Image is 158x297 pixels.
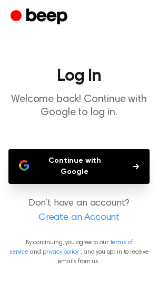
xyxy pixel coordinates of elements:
[8,197,150,225] p: Don’t have an account?
[8,149,150,184] button: Continue with Google
[11,211,147,225] a: Create an Account
[8,93,150,119] p: Welcome back! Continue with Google to log in.
[8,238,150,266] p: By continuing, you agree to our and , and you opt in to receive emails from us.
[11,7,70,27] a: Beep
[43,249,78,255] a: privacy policy
[8,68,150,85] h1: Log In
